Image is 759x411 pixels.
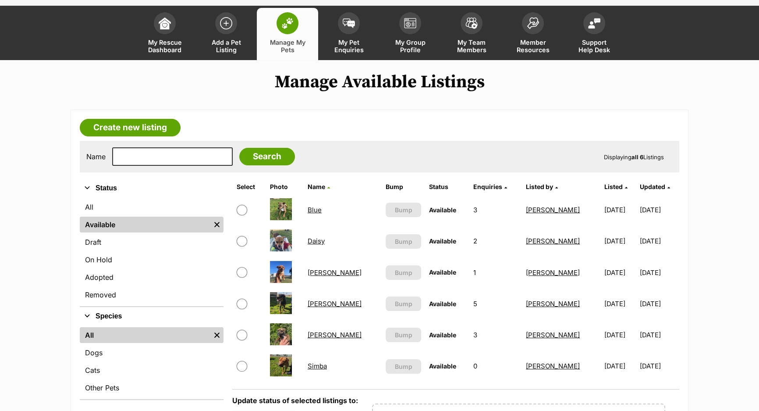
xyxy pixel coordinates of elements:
a: [PERSON_NAME] [526,331,580,339]
a: Simba [308,362,327,370]
span: Member Resources [513,39,553,54]
td: [DATE] [640,351,678,381]
a: Add a Pet Listing [195,8,257,60]
td: [DATE] [601,257,639,288]
span: Name [308,183,325,190]
a: Remove filter [210,327,223,343]
a: Name [308,183,330,190]
a: Create new listing [80,119,181,136]
span: Add a Pet Listing [206,39,246,54]
td: [DATE] [640,195,678,225]
span: Manage My Pets [268,39,307,54]
a: Available [80,217,210,232]
a: All [80,199,223,215]
a: Remove filter [210,217,223,232]
td: 5 [470,289,521,319]
span: Support Help Desk [575,39,614,54]
a: Updated [640,183,670,190]
img: help-desk-icon-fdf02630f3aa405de69fd3d07c3f3aa587a6932b1a1747fa1d2bba05be0121f9.svg [588,18,600,29]
a: My Team Members [441,8,502,60]
td: [DATE] [601,351,639,381]
a: Other Pets [80,380,223,396]
a: Listed by [526,183,558,190]
span: Bump [395,268,412,277]
a: Member Resources [502,8,564,60]
span: My Team Members [452,39,491,54]
a: Adopted [80,269,223,285]
img: team-members-icon-5396bd8760b3fe7c0b43da4ab00e1e3bb1a5d9ba89233759b79545d2d3fc5d0d.svg [465,18,478,29]
td: 1 [470,257,521,288]
span: Listed [604,183,623,190]
td: [DATE] [640,320,678,350]
div: Species [80,325,223,399]
span: Available [429,362,456,370]
td: 3 [470,320,521,350]
span: Available [429,331,456,339]
a: [PERSON_NAME] [308,300,362,308]
span: Available [429,268,456,276]
a: [PERSON_NAME] [526,300,580,308]
td: [DATE] [640,289,678,319]
button: Species [80,311,223,322]
a: [PERSON_NAME] [308,331,362,339]
td: 2 [470,226,521,256]
a: Dogs [80,345,223,361]
span: Bump [395,205,412,214]
a: My Rescue Dashboard [134,8,195,60]
span: Bump [395,237,412,246]
button: Status [80,182,223,194]
a: Daisy [308,237,325,245]
a: Blue [308,206,322,214]
strong: all 6 [631,154,643,161]
th: Photo [266,180,303,194]
a: Support Help Desk [564,8,625,60]
span: Bump [395,362,412,371]
td: 3 [470,195,521,225]
th: Status [426,180,469,194]
td: [DATE] [640,257,678,288]
a: Enquiries [473,183,507,190]
a: All [80,327,210,343]
button: Bump [386,234,421,249]
span: Displaying Listings [604,154,664,161]
input: Search [239,148,295,165]
img: add-pet-listing-icon-0afa8454b4691262ce3f59096e99ab1cd57d4a30225e0717b998d2c9b9846f56.svg [220,17,232,29]
span: Bump [395,299,412,308]
label: Update status of selected listings to: [232,396,358,405]
img: pet-enquiries-icon-7e3ad2cf08bfb03b45e93fb7055b45f3efa6380592205ae92323e6603595dc1f.svg [343,18,355,28]
button: Bump [386,359,421,374]
span: My Group Profile [390,39,430,54]
td: [DATE] [601,226,639,256]
img: dashboard-icon-eb2f2d2d3e046f16d808141f083e7271f6b2e854fb5c12c21221c1fb7104beca.svg [159,17,171,29]
a: [PERSON_NAME] [526,237,580,245]
button: Bump [386,328,421,342]
span: My Pet Enquiries [329,39,369,54]
a: Cats [80,362,223,378]
a: Listed [604,183,628,190]
a: Draft [80,234,223,250]
a: Manage My Pets [257,8,318,60]
span: Listed by [526,183,553,190]
button: Bump [386,297,421,311]
span: Updated [640,183,665,190]
a: On Hold [80,252,223,268]
a: My Group Profile [379,8,441,60]
th: Select [233,180,266,194]
td: 0 [470,351,521,381]
th: Bump [382,180,425,194]
span: translation missing: en.admin.listings.index.attributes.enquiries [473,183,502,190]
button: Bump [386,203,421,217]
td: [DATE] [640,226,678,256]
span: Available [429,206,456,214]
td: [DATE] [601,320,639,350]
img: member-resources-icon-8e73f808a243e03378d46382f2149f9095a855e16c252ad45f914b54edf8863c.svg [527,17,539,29]
a: [PERSON_NAME] [526,206,580,214]
span: My Rescue Dashboard [145,39,184,54]
span: Bump [395,330,412,340]
div: Status [80,197,223,306]
button: Bump [386,265,421,280]
a: My Pet Enquiries [318,8,379,60]
td: [DATE] [601,195,639,225]
td: [DATE] [601,289,639,319]
img: group-profile-icon-3fa3cf56718a62981997c0bc7e787c4b2cf8bcc04b72c1350f741eb67cf2f40e.svg [404,18,416,29]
